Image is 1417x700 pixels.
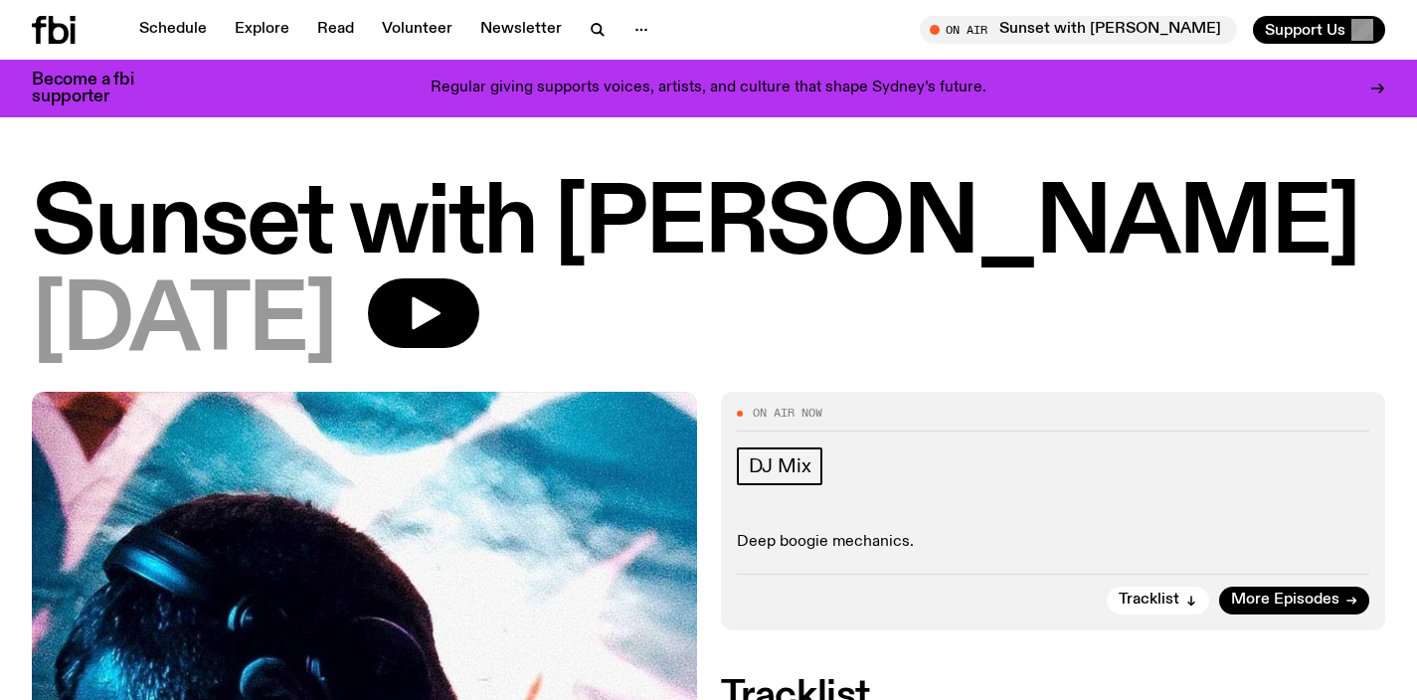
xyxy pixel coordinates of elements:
[223,16,301,44] a: Explore
[431,80,986,97] p: Regular giving supports voices, artists, and culture that shape Sydney’s future.
[370,16,464,44] a: Volunteer
[32,181,1385,270] h1: Sunset with [PERSON_NAME]
[1231,593,1339,608] span: More Episodes
[1119,593,1179,608] span: Tracklist
[1253,16,1385,44] button: Support Us
[468,16,574,44] a: Newsletter
[127,16,219,44] a: Schedule
[753,408,822,419] span: On Air Now
[305,16,366,44] a: Read
[1107,587,1209,614] button: Tracklist
[737,533,1370,552] p: Deep boogie mechanics.
[32,278,336,368] span: [DATE]
[737,447,823,485] a: DJ Mix
[1265,21,1345,39] span: Support Us
[749,455,811,477] span: DJ Mix
[32,72,159,105] h3: Become a fbi supporter
[920,16,1237,44] button: On AirSunset with [PERSON_NAME]
[1219,587,1369,614] a: More Episodes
